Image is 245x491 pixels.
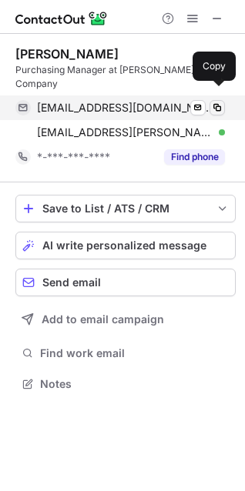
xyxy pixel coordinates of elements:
[15,269,236,296] button: Send email
[42,313,164,326] span: Add to email campaign
[15,63,236,91] div: Purchasing Manager at [PERSON_NAME] Company
[15,342,236,364] button: Find work email
[42,276,101,289] span: Send email
[15,306,236,333] button: Add to email campaign
[164,149,225,165] button: Reveal Button
[42,239,206,252] span: AI write personalized message
[15,232,236,259] button: AI write personalized message
[37,125,213,139] span: [EMAIL_ADDRESS][PERSON_NAME][DOMAIN_NAME]
[40,377,230,391] span: Notes
[15,373,236,395] button: Notes
[15,46,119,62] div: [PERSON_NAME]
[40,346,230,360] span: Find work email
[37,101,213,115] span: [EMAIL_ADDRESS][DOMAIN_NAME]
[15,195,236,222] button: save-profile-one-click
[42,202,209,215] div: Save to List / ATS / CRM
[15,9,108,28] img: ContactOut v5.3.10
